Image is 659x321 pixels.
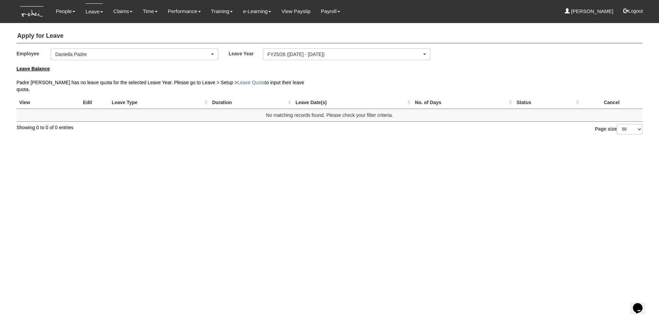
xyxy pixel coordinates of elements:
button: Daniella Padre [51,48,218,60]
a: Time [143,3,158,19]
a: View Payslip [281,3,311,19]
th: Cancel [581,96,643,109]
select: Page size [617,124,643,134]
button: Logout [618,3,648,19]
td: No matching records found. Please check your filter criteria. [16,109,643,121]
b: Leave Balance [16,66,50,71]
p: Padre [PERSON_NAME] has no leave quota for the selected Leave Year. Please go to Leave > Setup > ... [16,72,314,93]
a: Claims [113,3,132,19]
iframe: chat widget [630,294,652,314]
a: Payroll [321,3,340,19]
label: Page size [595,124,643,134]
a: e-Learning [243,3,271,19]
th: Status : activate to sort column ascending [514,96,581,109]
h4: Apply for Leave [16,29,643,43]
a: Leave Quota [238,80,265,85]
th: No. of Days : activate to sort column ascending [412,96,514,109]
div: Daniella Padre [55,51,210,58]
a: [PERSON_NAME] [565,3,614,19]
a: Training [211,3,233,19]
th: View [16,96,66,109]
th: Edit [66,96,109,109]
a: People [56,3,75,19]
a: Leave [85,3,103,20]
div: FY25/26 ([DATE] - [DATE]) [267,51,422,58]
button: FY25/26 ([DATE] - [DATE]) [263,48,430,60]
a: Performance [168,3,201,19]
th: Leave Date(s) : activate to sort column ascending [293,96,412,109]
label: Employee [16,48,51,58]
label: Leave Year [229,48,263,58]
th: Leave Type : activate to sort column ascending [109,96,209,109]
th: Duration : activate to sort column ascending [209,96,293,109]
